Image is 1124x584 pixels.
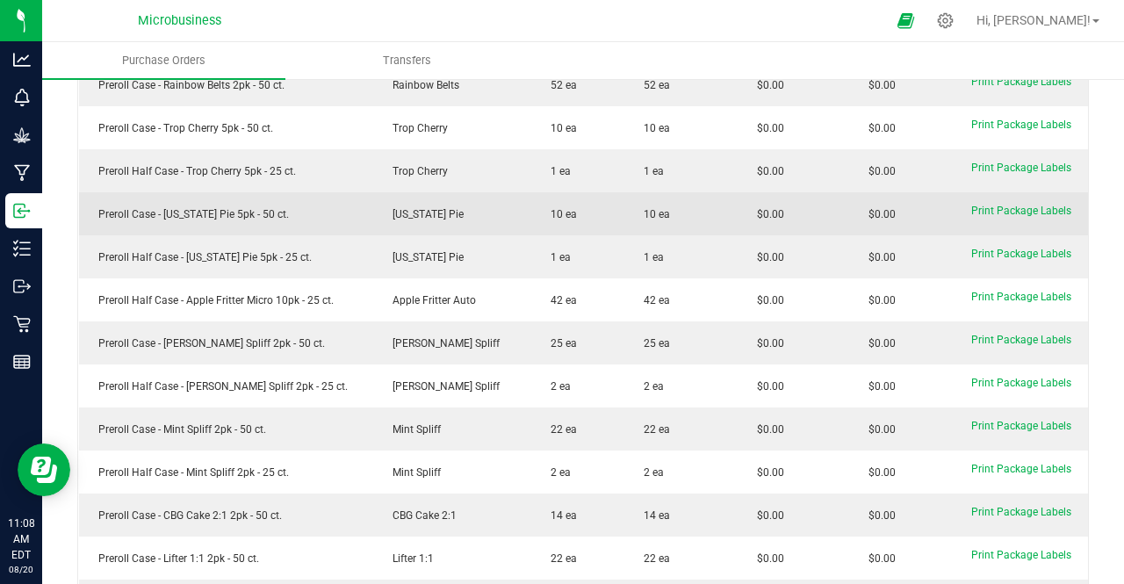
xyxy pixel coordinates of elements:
span: Lifter 1:1 [384,552,434,565]
div: Manage settings [934,12,956,29]
a: Transfers [285,42,529,79]
span: $0.00 [748,380,784,393]
span: $0.00 [748,337,784,350]
span: Hi, [PERSON_NAME]! [976,13,1091,27]
inline-svg: Reports [13,353,31,371]
a: Purchase Orders [42,42,285,79]
p: 11:08 AM EDT [8,516,34,563]
inline-svg: Grow [13,126,31,144]
span: 52 ea [644,77,670,93]
span: CBG Cake 2:1 [384,509,457,522]
span: 22 ea [542,552,577,565]
span: Print Package Labels [971,248,1071,260]
div: Preroll Case - [US_STATE] Pie 5pk - 50 ct. [90,206,364,222]
span: $0.00 [748,552,784,565]
div: Preroll Half Case - [US_STATE] Pie 5pk - 25 ct. [90,249,364,265]
span: 10 ea [542,122,577,134]
iframe: Resource center [18,443,70,496]
div: Preroll Half Case - Trop Cherry 5pk - 25 ct. [90,163,364,179]
span: Open Ecommerce Menu [886,4,926,38]
span: $0.00 [748,165,784,177]
span: Rainbow Belts [384,79,459,91]
span: $0.00 [860,165,896,177]
div: Preroll Case - [PERSON_NAME] Spliff 2pk - 50 ct. [90,335,364,351]
inline-svg: Outbound [13,278,31,295]
span: $0.00 [860,79,896,91]
span: 2 ea [542,466,571,479]
span: 1 ea [644,249,664,265]
span: [PERSON_NAME] Spliff [384,380,500,393]
span: 25 ea [542,337,577,350]
span: $0.00 [748,466,784,479]
inline-svg: Analytics [13,51,31,68]
div: Preroll Case - Trop Cherry 5pk - 50 ct. [90,120,364,136]
span: Print Package Labels [971,76,1071,88]
span: 1 ea [644,163,664,179]
span: Apple Fritter Auto [384,294,476,306]
span: 10 ea [644,120,670,136]
span: 10 ea [542,208,577,220]
span: Print Package Labels [971,377,1071,389]
span: 52 ea [542,79,577,91]
span: $0.00 [860,509,896,522]
span: Print Package Labels [971,506,1071,518]
span: Print Package Labels [971,463,1071,475]
span: 14 ea [542,509,577,522]
span: $0.00 [860,251,896,263]
span: Print Package Labels [971,291,1071,303]
span: [US_STATE] Pie [384,251,464,263]
div: Preroll Half Case - [PERSON_NAME] Spliff 2pk - 25 ct. [90,379,364,394]
span: 22 ea [644,422,670,437]
inline-svg: Retail [13,315,31,333]
span: Mint Spliff [384,423,441,436]
inline-svg: Inbound [13,202,31,220]
span: Transfers [359,53,455,68]
span: 25 ea [644,335,670,351]
p: 08/20 [8,563,34,576]
span: $0.00 [860,466,896,479]
span: $0.00 [860,423,896,436]
span: Print Package Labels [971,549,1071,561]
span: $0.00 [748,509,784,522]
span: Print Package Labels [971,205,1071,217]
span: 42 ea [542,294,577,306]
span: Microbusiness [138,13,221,28]
inline-svg: Inventory [13,240,31,257]
span: $0.00 [748,208,784,220]
span: 2 ea [542,380,571,393]
span: Print Package Labels [971,334,1071,346]
span: Print Package Labels [971,420,1071,432]
span: [US_STATE] Pie [384,208,464,220]
span: $0.00 [860,122,896,134]
span: $0.00 [860,380,896,393]
inline-svg: Manufacturing [13,164,31,182]
div: Preroll Case - Lifter 1:1 2pk - 50 ct. [90,551,364,566]
span: 2 ea [644,379,664,394]
span: [PERSON_NAME] Spliff [384,337,500,350]
span: $0.00 [748,423,784,436]
span: $0.00 [748,294,784,306]
span: $0.00 [748,251,784,263]
span: 22 ea [542,423,577,436]
div: Preroll Case - CBG Cake 2:1 2pk - 50 ct. [90,508,364,523]
inline-svg: Monitoring [13,89,31,106]
span: 2 ea [644,465,664,480]
span: $0.00 [748,122,784,134]
span: 14 ea [644,508,670,523]
span: $0.00 [860,294,896,306]
div: Preroll Case - Mint Spliff 2pk - 50 ct. [90,422,364,437]
span: $0.00 [860,337,896,350]
div: Preroll Case - Rainbow Belts 2pk - 50 ct. [90,77,364,93]
span: $0.00 [748,79,784,91]
span: 1 ea [542,165,571,177]
div: Preroll Half Case - Apple Fritter Micro 10pk - 25 ct. [90,292,364,308]
span: Trop Cherry [384,165,448,177]
span: $0.00 [860,208,896,220]
span: 42 ea [644,292,670,308]
span: Mint Spliff [384,466,441,479]
span: Print Package Labels [971,162,1071,174]
span: 1 ea [542,251,571,263]
span: 10 ea [644,206,670,222]
span: Trop Cherry [384,122,448,134]
span: 22 ea [644,551,670,566]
